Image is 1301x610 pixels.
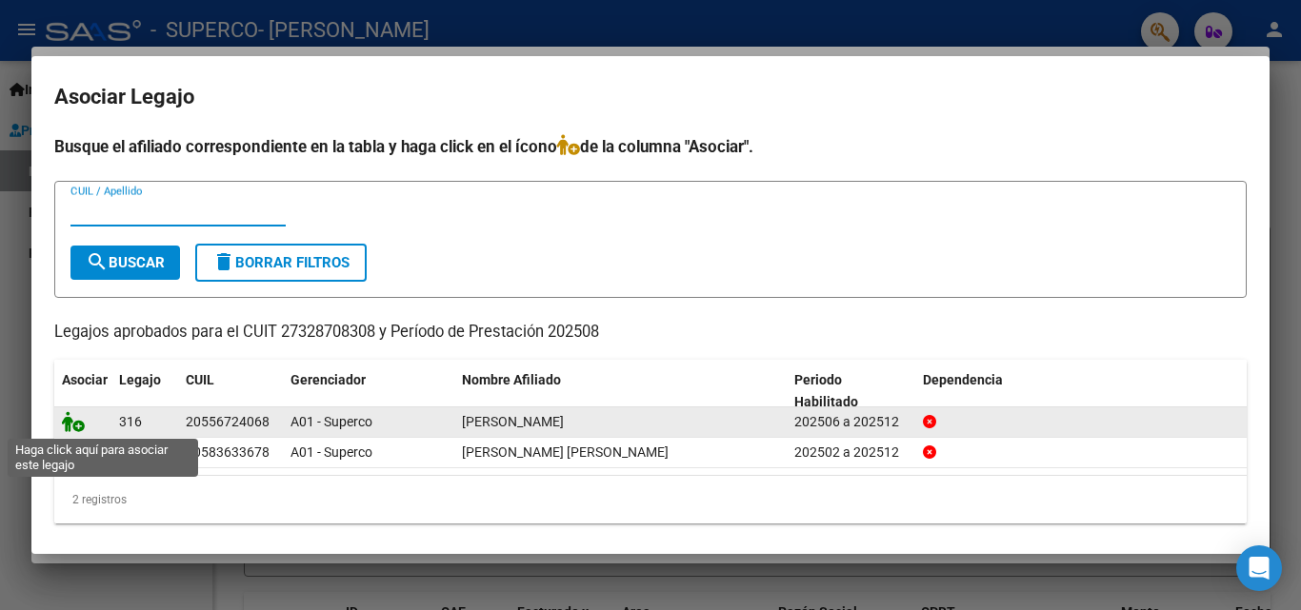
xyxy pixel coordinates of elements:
[787,360,915,423] datatable-header-cell: Periodo Habilitado
[283,360,454,423] datatable-header-cell: Gerenciador
[54,321,1247,344] p: Legajos aprobados para el CUIT 27328708308 y Período de Prestación 202508
[86,254,165,271] span: Buscar
[186,442,270,463] div: 20583633678
[915,360,1248,423] datatable-header-cell: Dependencia
[54,476,1247,523] div: 2 registros
[186,411,270,433] div: 20556724068
[119,372,161,387] span: Legajo
[462,414,564,429] span: LOPEZ VALENTINO SIMON
[212,250,235,273] mat-icon: delete
[119,414,142,429] span: 316
[290,414,372,429] span: A01 - Superco
[70,246,180,280] button: Buscar
[186,372,214,387] span: CUIL
[212,254,350,271] span: Borrar Filtros
[923,372,1003,387] span: Dependencia
[178,360,283,423] datatable-header-cell: CUIL
[62,372,108,387] span: Asociar
[195,244,367,282] button: Borrar Filtros
[86,250,109,273] mat-icon: search
[1236,545,1282,591] div: Open Intercom Messenger
[290,372,366,387] span: Gerenciador
[111,360,178,423] datatable-header-cell: Legajo
[54,79,1247,115] h2: Asociar Legajo
[454,360,787,423] datatable-header-cell: Nombre Afiliado
[54,134,1247,159] h4: Busque el afiliado correspondiente en la tabla y haga click en el ícono de la columna "Asociar".
[290,444,372,460] span: A01 - Superco
[794,372,858,409] span: Periodo Habilitado
[54,360,111,423] datatable-header-cell: Asociar
[462,444,669,460] span: MENDOZA LINIAN JULIAN SIMON
[794,411,908,433] div: 202506 a 202512
[119,444,142,460] span: 302
[462,372,561,387] span: Nombre Afiliado
[794,442,908,463] div: 202502 a 202512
